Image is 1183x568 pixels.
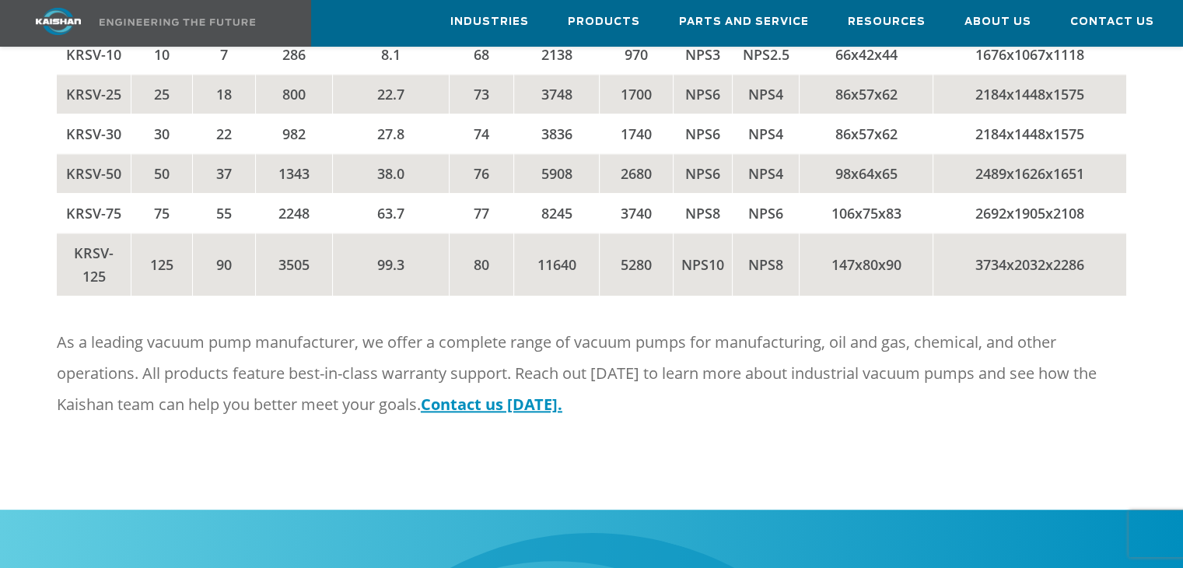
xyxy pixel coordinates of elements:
[514,114,600,153] td: 3836
[57,114,131,153] td: KRSV-30
[673,74,732,114] td: NPS6
[450,74,514,114] td: 73
[799,193,933,233] td: 106x75x83
[732,233,799,296] td: NPS8
[131,74,193,114] td: 25
[933,153,1126,193] td: 2489x1626x1651
[57,233,131,296] td: KRSV-125
[333,193,450,233] td: 63.7
[450,13,529,31] span: Industries
[933,74,1126,114] td: 2184x1448x1575
[964,1,1031,43] a: About Us
[193,193,256,233] td: 55
[255,233,332,296] td: 3505
[255,35,332,75] td: 286
[450,35,514,75] td: 68
[57,327,1126,420] p: As a leading vacuum pump manufacturer, we offer a complete range of vacuum pumps for manufacturin...
[964,13,1031,31] span: About Us
[799,153,933,193] td: 98x64x65
[57,74,131,114] td: KRSV-25
[100,19,255,26] img: Engineering the future
[193,74,256,114] td: 18
[57,153,131,193] td: KRSV-50
[450,114,514,153] td: 74
[600,114,674,153] td: 1740
[57,35,131,75] td: KRSV-10
[732,74,799,114] td: NPS4
[255,74,332,114] td: 800
[131,114,193,153] td: 30
[193,114,256,153] td: 22
[568,1,640,43] a: Products
[333,233,450,296] td: 99.3
[450,233,514,296] td: 80
[450,153,514,193] td: 76
[131,153,193,193] td: 50
[333,74,450,114] td: 22.7
[600,74,674,114] td: 1700
[933,35,1126,75] td: 1676x1067x1118
[421,394,562,415] a: Contact us [DATE].
[799,233,933,296] td: 147x80x90
[679,1,809,43] a: Parts and Service
[255,153,332,193] td: 1343
[933,193,1126,233] td: 2692x1905x2108
[673,153,732,193] td: NPS6
[193,153,256,193] td: 37
[131,193,193,233] td: 75
[1070,1,1154,43] a: Contact Us
[255,114,332,153] td: 982
[848,1,926,43] a: Resources
[514,35,600,75] td: 2138
[673,233,732,296] td: NPS10
[1070,13,1154,31] span: Contact Us
[568,13,640,31] span: Products
[673,193,732,233] td: NPS8
[600,193,674,233] td: 3740
[933,233,1126,296] td: 3734x2032x2286
[600,153,674,193] td: 2680
[933,114,1126,153] td: 2184x1448x1575
[732,114,799,153] td: NPS4
[600,233,674,296] td: 5280
[732,35,799,75] td: NPS2.5
[131,35,193,75] td: 10
[57,193,131,233] td: KRSV-75
[673,114,732,153] td: NPS6
[799,35,933,75] td: 66x42x44
[333,35,450,75] td: 8.1
[679,13,809,31] span: Parts and Service
[673,35,732,75] td: NPS3
[131,233,193,296] td: 125
[255,193,332,233] td: 2248
[799,114,933,153] td: 86x57x62
[848,13,926,31] span: Resources
[333,114,450,153] td: 27.8
[732,153,799,193] td: NPS4
[514,74,600,114] td: 3748
[450,193,514,233] td: 77
[600,35,674,75] td: 970
[193,233,256,296] td: 90
[450,1,529,43] a: Industries
[333,153,450,193] td: 38.0
[732,193,799,233] td: NPS6
[799,74,933,114] td: 86x57x62
[514,153,600,193] td: 5908
[514,193,600,233] td: 8245
[514,233,600,296] td: 11640
[193,35,256,75] td: 7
